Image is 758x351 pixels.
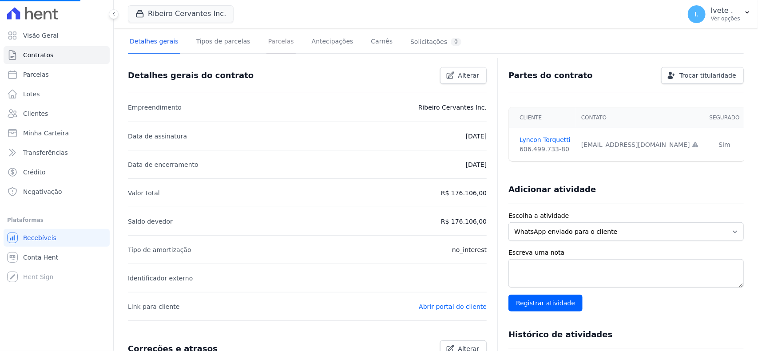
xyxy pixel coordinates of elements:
span: Conta Hent [23,253,58,262]
a: Minha Carteira [4,124,110,142]
p: Valor total [128,188,160,198]
p: Ivete . [711,6,740,15]
th: Segurado [704,107,745,128]
a: Recebíveis [4,229,110,247]
h3: Adicionar atividade [508,184,596,195]
p: [DATE] [466,131,487,142]
h3: Histórico de atividades [508,329,612,340]
p: Data de encerramento [128,159,198,170]
a: Parcelas [266,31,296,54]
div: 0 [451,38,461,46]
a: Lotes [4,85,110,103]
h3: Partes do contrato [508,70,593,81]
a: Contratos [4,46,110,64]
p: R$ 176.106,00 [441,188,487,198]
span: Clientes [23,109,48,118]
label: Escolha a atividade [508,211,744,221]
div: [EMAIL_ADDRESS][DOMAIN_NAME] [581,140,699,150]
span: Visão Geral [23,31,59,40]
div: Plataformas [7,215,106,225]
p: Link para cliente [128,301,179,312]
p: Identificador externo [128,273,193,284]
a: Abrir portal do cliente [419,303,487,310]
p: Ribeiro Cervantes Inc. [418,102,487,113]
span: I. [695,11,699,17]
a: Detalhes gerais [128,31,180,54]
p: no_interest [452,245,487,255]
p: [DATE] [466,159,487,170]
a: Crédito [4,163,110,181]
p: Saldo devedor [128,216,173,227]
span: Alterar [458,71,480,80]
span: Lotes [23,90,40,99]
a: Clientes [4,105,110,122]
a: Transferências [4,144,110,162]
a: Solicitações0 [409,31,463,54]
p: Ver opções [711,15,740,22]
a: Trocar titularidade [661,67,744,84]
span: Parcelas [23,70,49,79]
span: Transferências [23,148,68,157]
span: Trocar titularidade [679,71,736,80]
span: Recebíveis [23,233,56,242]
td: Sim [704,128,745,162]
label: Escreva uma nota [508,248,744,257]
a: Parcelas [4,66,110,83]
div: Solicitações [410,38,461,46]
a: Visão Geral [4,27,110,44]
h3: Detalhes gerais do contrato [128,70,254,81]
p: Tipo de amortização [128,245,191,255]
a: Alterar [440,67,487,84]
div: 606.499.733-80 [520,145,571,154]
th: Contato [576,107,704,128]
p: Empreendimento [128,102,182,113]
a: Conta Hent [4,248,110,266]
a: Negativação [4,183,110,201]
th: Cliente [509,107,576,128]
input: Registrar atividade [508,295,583,312]
button: I. Ivete . Ver opções [681,2,758,27]
span: Negativação [23,187,62,196]
button: Ribeiro Cervantes Inc. [128,5,234,22]
a: Antecipações [310,31,355,54]
span: Crédito [23,168,46,177]
span: Minha Carteira [23,129,69,138]
a: Tipos de parcelas [194,31,252,54]
span: Contratos [23,51,53,59]
a: Carnês [369,31,394,54]
p: Data de assinatura [128,131,187,142]
p: R$ 176.106,00 [441,216,487,227]
a: Lyncon Torquetti [520,135,571,145]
